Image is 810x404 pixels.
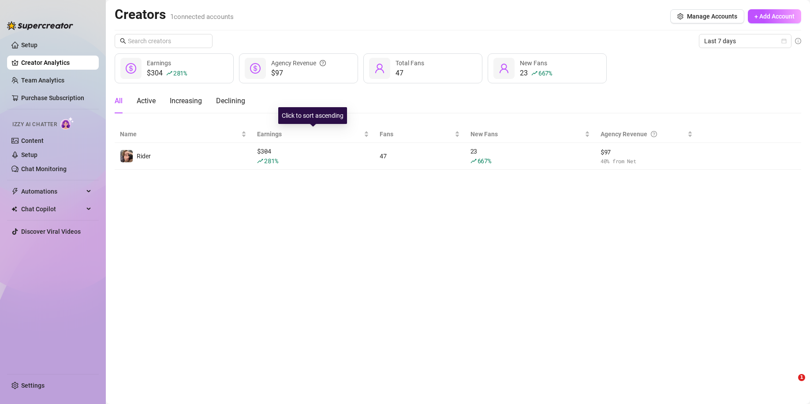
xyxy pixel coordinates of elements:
button: Manage Accounts [670,9,744,23]
a: Settings [21,382,45,389]
th: Earnings [252,126,374,143]
div: All [115,96,123,106]
span: 281 % [173,69,187,77]
span: Last 7 days [704,34,786,48]
div: 47 [396,68,424,79]
a: Setup [21,151,37,158]
span: rise [531,70,538,76]
span: Fans [380,129,452,139]
span: 667 % [478,157,491,165]
span: dollar-circle [126,63,136,74]
span: Manage Accounts [687,13,737,20]
a: Purchase Subscription [21,94,84,101]
a: Content [21,137,44,144]
th: Fans [374,126,465,143]
div: $ 304 [257,146,369,166]
a: Discover Viral Videos [21,228,81,235]
span: user [499,63,509,74]
a: Setup [21,41,37,49]
span: calendar [781,38,787,44]
span: rise [257,158,263,164]
img: Rider [120,150,133,162]
span: Rider [137,153,151,160]
span: thunderbolt [11,188,19,195]
span: New Fans [520,60,547,67]
div: Click to sort ascending [278,107,347,124]
span: 1 [798,374,805,381]
span: question-circle [651,129,657,139]
div: Agency Revenue [271,58,326,68]
span: rise [166,70,172,76]
iframe: Intercom live chat [780,374,801,395]
a: Creator Analytics [21,56,92,70]
div: 47 [380,151,459,161]
span: 1 connected accounts [170,13,234,21]
div: $304 [147,68,187,79]
span: dollar-circle [250,63,261,74]
input: Search creators [128,36,200,46]
div: Increasing [170,96,202,106]
span: Izzy AI Chatter [12,120,57,129]
span: Earnings [147,60,171,67]
h2: Creators [115,6,234,23]
span: Earnings [257,129,362,139]
a: Chat Monitoring [21,165,67,172]
span: question-circle [320,58,326,68]
button: + Add Account [748,9,801,23]
span: New Fans [470,129,583,139]
th: Name [115,126,252,143]
span: 667 % [538,69,552,77]
div: 23 [470,146,590,166]
img: AI Chatter [60,117,74,130]
span: 40 % from Net [601,157,693,165]
span: setting [677,13,683,19]
span: 281 % [264,157,278,165]
span: Chat Copilot [21,202,84,216]
span: user [374,63,385,74]
span: + Add Account [754,13,795,20]
span: Name [120,129,239,139]
span: $ 97 [601,147,693,157]
div: Agency Revenue [601,129,686,139]
div: Active [137,96,156,106]
span: Automations [21,184,84,198]
span: search [120,38,126,44]
a: Team Analytics [21,77,64,84]
div: Declining [216,96,245,106]
img: Chat Copilot [11,206,17,212]
span: $97 [271,68,326,79]
th: New Fans [465,126,595,143]
img: logo-BBDzfeDw.svg [7,21,73,30]
span: rise [470,158,477,164]
span: info-circle [795,38,801,44]
span: Total Fans [396,60,424,67]
div: 23 [520,68,552,79]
